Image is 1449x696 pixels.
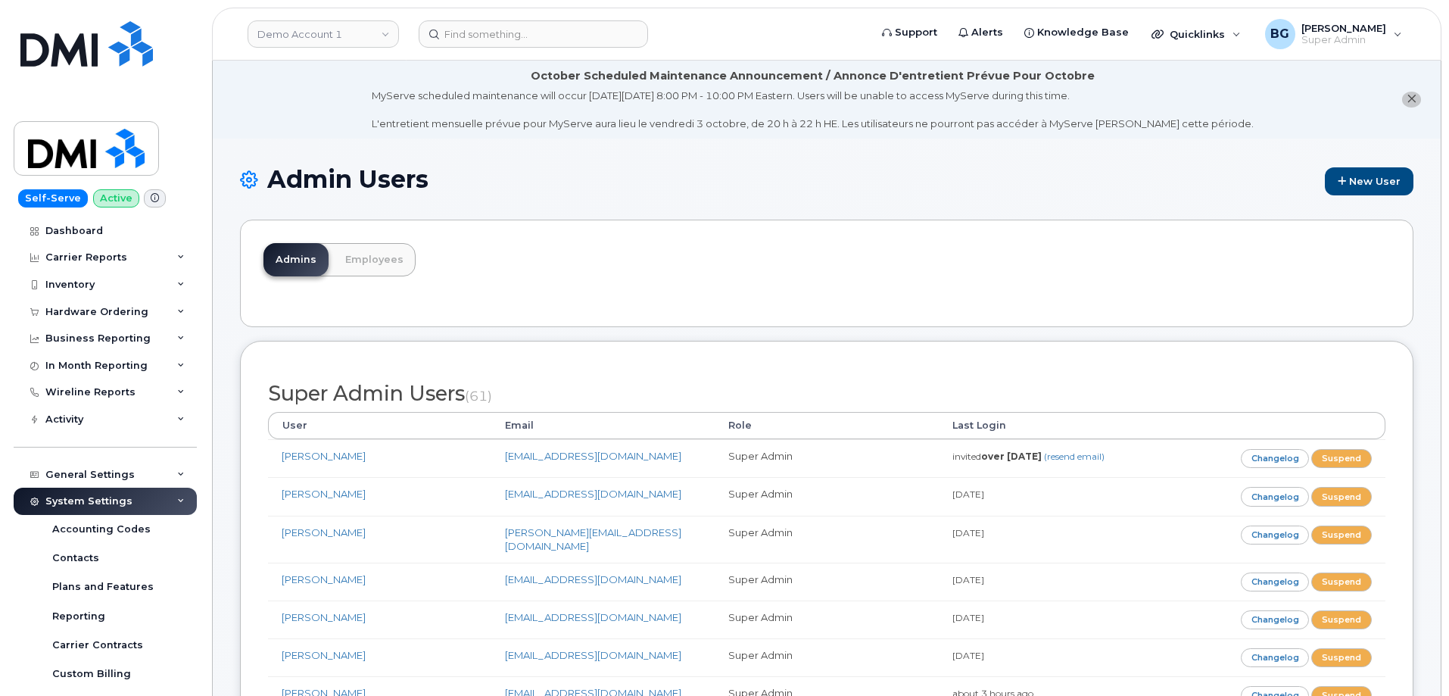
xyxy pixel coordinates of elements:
[240,166,1413,195] h1: Admin Users
[715,563,938,601] td: Super Admin
[952,451,1105,462] small: invited
[952,650,984,661] small: [DATE]
[952,527,984,538] small: [DATE]
[1311,610,1372,629] a: Suspend
[939,412,1162,439] th: Last Login
[263,243,329,276] a: Admins
[1311,487,1372,506] a: Suspend
[505,649,681,661] a: [EMAIL_ADDRESS][DOMAIN_NAME]
[715,439,938,477] td: Super Admin
[491,412,715,439] th: Email
[952,574,984,585] small: [DATE]
[282,488,366,500] a: [PERSON_NAME]
[715,516,938,563] td: Super Admin
[268,412,491,439] th: User
[465,388,492,404] small: (61)
[1241,526,1310,545] a: Changelog
[715,638,938,676] td: Super Admin
[981,451,1042,462] strong: over [DATE]
[952,612,984,623] small: [DATE]
[505,488,681,500] a: [EMAIL_ADDRESS][DOMAIN_NAME]
[268,382,1385,405] h2: Super Admin Users
[1241,573,1310,591] a: Changelog
[1402,92,1421,108] button: close notification
[715,412,938,439] th: Role
[1241,610,1310,629] a: Changelog
[715,477,938,515] td: Super Admin
[1325,167,1413,195] a: New User
[505,450,681,462] a: [EMAIL_ADDRESS][DOMAIN_NAME]
[1241,449,1310,468] a: Changelog
[1241,487,1310,506] a: Changelog
[505,573,681,585] a: [EMAIL_ADDRESS][DOMAIN_NAME]
[1311,526,1372,545] a: Suspend
[1311,449,1372,468] a: Suspend
[505,611,681,623] a: [EMAIL_ADDRESS][DOMAIN_NAME]
[505,526,681,553] a: [PERSON_NAME][EMAIL_ADDRESS][DOMAIN_NAME]
[333,243,416,276] a: Employees
[282,649,366,661] a: [PERSON_NAME]
[372,89,1254,131] div: MyServe scheduled maintenance will occur [DATE][DATE] 8:00 PM - 10:00 PM Eastern. Users will be u...
[1311,573,1372,591] a: Suspend
[282,611,366,623] a: [PERSON_NAME]
[531,68,1095,84] div: October Scheduled Maintenance Announcement / Annonce D'entretient Prévue Pour Octobre
[282,526,366,538] a: [PERSON_NAME]
[715,601,938,638] td: Super Admin
[1044,451,1105,462] a: (resend email)
[1241,648,1310,667] a: Changelog
[282,573,366,585] a: [PERSON_NAME]
[1311,648,1372,667] a: Suspend
[282,450,366,462] a: [PERSON_NAME]
[952,488,984,500] small: [DATE]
